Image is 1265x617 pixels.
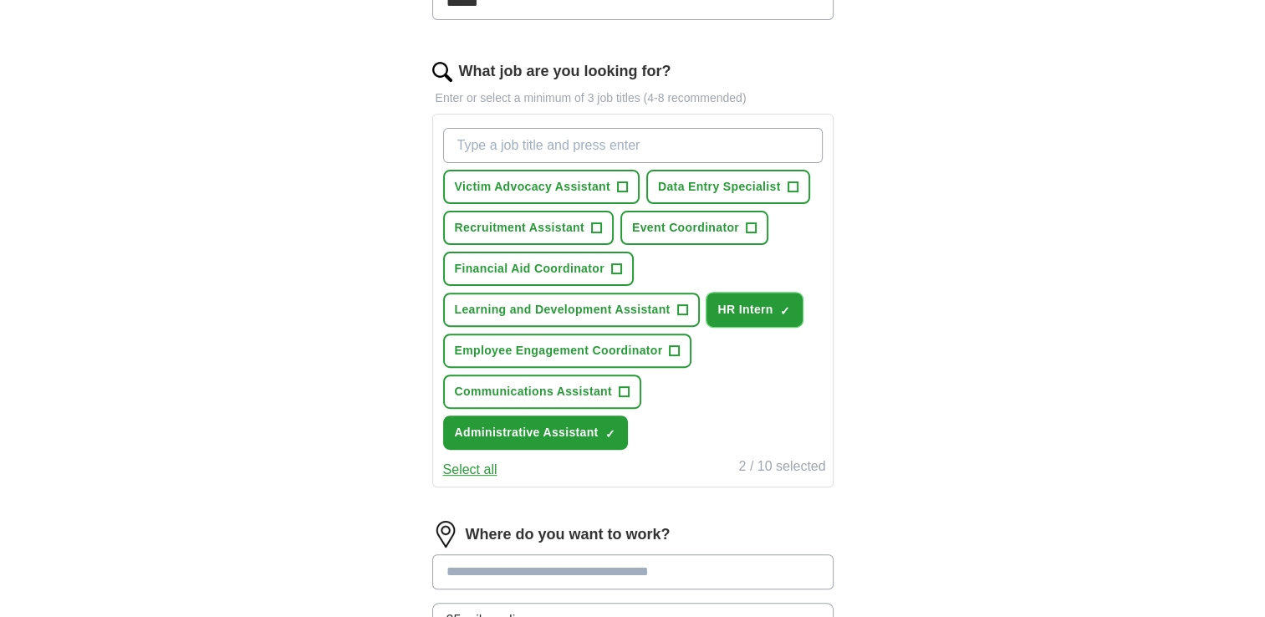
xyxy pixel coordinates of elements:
[718,301,773,319] span: HR Intern
[455,178,610,196] span: Victim Advocacy Assistant
[455,260,604,278] span: Financial Aid Coordinator
[459,60,671,83] label: What job are you looking for?
[632,219,739,237] span: Event Coordinator
[455,301,671,319] span: Learning and Development Assistant
[443,128,823,163] input: Type a job title and press enter
[443,170,640,204] button: Victim Advocacy Assistant
[466,523,671,546] label: Where do you want to work?
[605,427,615,441] span: ✓
[443,334,692,368] button: Employee Engagement Coordinator
[455,424,599,441] span: Administrative Assistant
[443,293,700,327] button: Learning and Development Assistant
[432,62,452,82] img: search.png
[443,416,628,450] button: Administrative Assistant✓
[780,304,790,318] span: ✓
[443,252,634,286] button: Financial Aid Coordinator
[738,456,825,480] div: 2 / 10 selected
[455,342,663,359] span: Employee Engagement Coordinator
[443,375,641,409] button: Communications Assistant
[432,521,459,548] img: location.png
[455,383,612,400] span: Communications Assistant
[455,219,584,237] span: Recruitment Assistant
[443,460,497,480] button: Select all
[658,178,781,196] span: Data Entry Specialist
[443,211,614,245] button: Recruitment Assistant
[646,170,810,204] button: Data Entry Specialist
[620,211,768,245] button: Event Coordinator
[706,293,803,327] button: HR Intern✓
[432,89,834,107] p: Enter or select a minimum of 3 job titles (4-8 recommended)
